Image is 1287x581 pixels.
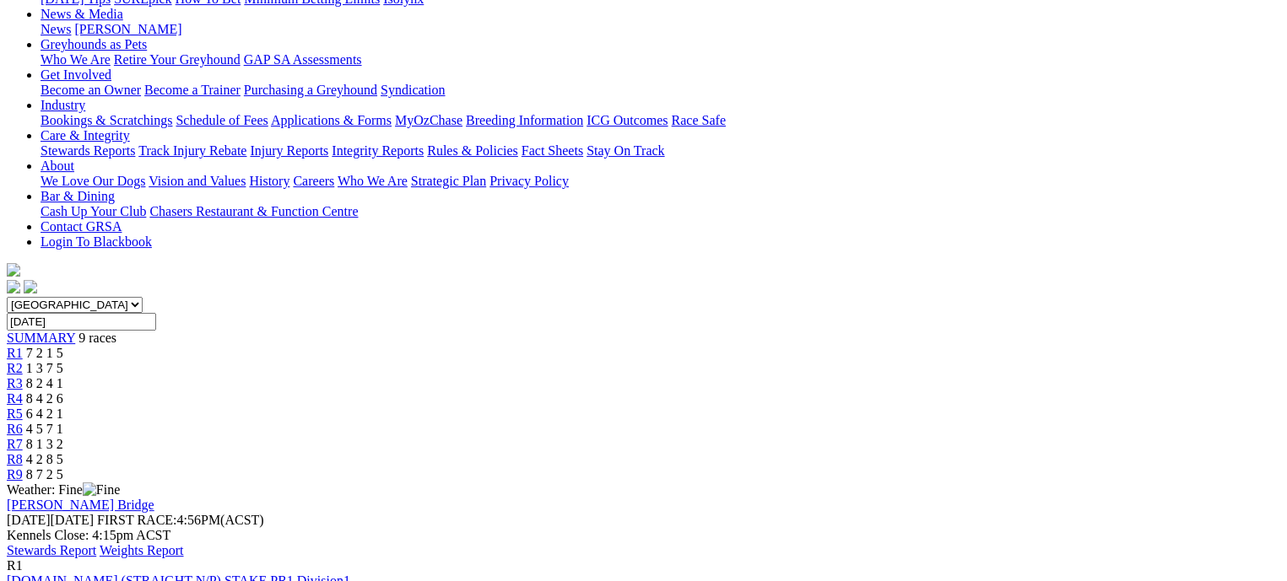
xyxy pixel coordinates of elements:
span: 6 4 2 1 [26,406,63,421]
div: Bar & Dining [41,204,1280,219]
a: Get Involved [41,67,111,82]
a: Injury Reports [250,143,328,158]
a: R8 [7,452,23,466]
div: Kennels Close: 4:15pm ACST [7,528,1280,543]
span: Weather: Fine [7,482,120,497]
a: Purchasing a Greyhound [244,83,377,97]
a: Race Safe [671,113,725,127]
span: 4 2 8 5 [26,452,63,466]
a: SUMMARY [7,331,75,345]
a: Bookings & Scratchings [41,113,172,127]
span: 4:56PM(ACST) [97,513,264,527]
a: News & Media [41,7,123,21]
a: Stay On Track [587,143,664,158]
div: Greyhounds as Pets [41,52,1280,67]
span: 8 7 2 5 [26,467,63,481]
div: Care & Integrity [41,143,1280,159]
a: Industry [41,98,85,112]
a: Rules & Policies [427,143,518,158]
span: FIRST RACE: [97,513,176,527]
span: 7 2 1 5 [26,346,63,360]
a: Schedule of Fees [176,113,268,127]
img: twitter.svg [24,280,37,293]
a: Careers [293,174,334,188]
a: [PERSON_NAME] Bridge [7,498,154,512]
a: Cash Up Your Club [41,204,146,218]
a: R4 [7,391,23,406]
a: R5 [7,406,23,421]
span: 8 1 3 2 [26,437,63,451]
a: Fact Sheets [522,143,583,158]
a: Contact GRSA [41,219,122,234]
a: Chasers Restaurant & Function Centre [149,204,358,218]
div: Get Involved [41,83,1280,98]
span: 8 4 2 6 [26,391,63,406]
a: Track Injury Rebate [138,143,246,158]
a: Integrity Reports [332,143,424,158]
span: 8 2 4 1 [26,376,63,390]
a: Syndication [381,83,445,97]
a: Stewards Report [7,543,96,557]
a: Care & Integrity [41,128,130,143]
span: 1 3 7 5 [26,361,63,375]
a: R9 [7,467,23,481]
a: News [41,22,71,36]
a: We Love Our Dogs [41,174,145,188]
a: Become a Trainer [144,83,241,97]
a: Stewards Reports [41,143,135,158]
div: News & Media [41,22,1280,37]
a: Retire Your Greyhound [114,52,241,67]
a: R2 [7,361,23,375]
span: 9 races [78,331,116,345]
a: Vision and Values [149,174,246,188]
span: [DATE] [7,513,94,527]
img: logo-grsa-white.png [7,263,20,277]
a: Become an Owner [41,83,141,97]
span: [DATE] [7,513,51,527]
a: Breeding Information [466,113,583,127]
a: Strategic Plan [411,174,486,188]
div: About [41,174,1280,189]
img: Fine [83,482,120,498]
a: R1 [7,346,23,360]
div: Industry [41,113,1280,128]
a: [PERSON_NAME] [74,22,181,36]
a: MyOzChase [395,113,462,127]
a: Login To Blackbook [41,234,152,249]
a: ICG Outcomes [587,113,668,127]
a: GAP SA Assessments [244,52,362,67]
a: Bar & Dining [41,189,115,203]
a: Who We Are [41,52,111,67]
a: R6 [7,422,23,436]
span: R1 [7,558,23,573]
a: Privacy Policy [489,174,569,188]
a: R7 [7,437,23,451]
img: facebook.svg [7,280,20,293]
input: Select date [7,313,156,331]
a: R3 [7,376,23,390]
a: Applications & Forms [271,113,392,127]
a: Weights Report [100,543,184,557]
a: Who We Are [338,174,408,188]
a: Greyhounds as Pets [41,37,147,51]
a: About [41,159,74,173]
span: 4 5 7 1 [26,422,63,436]
a: History [249,174,289,188]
